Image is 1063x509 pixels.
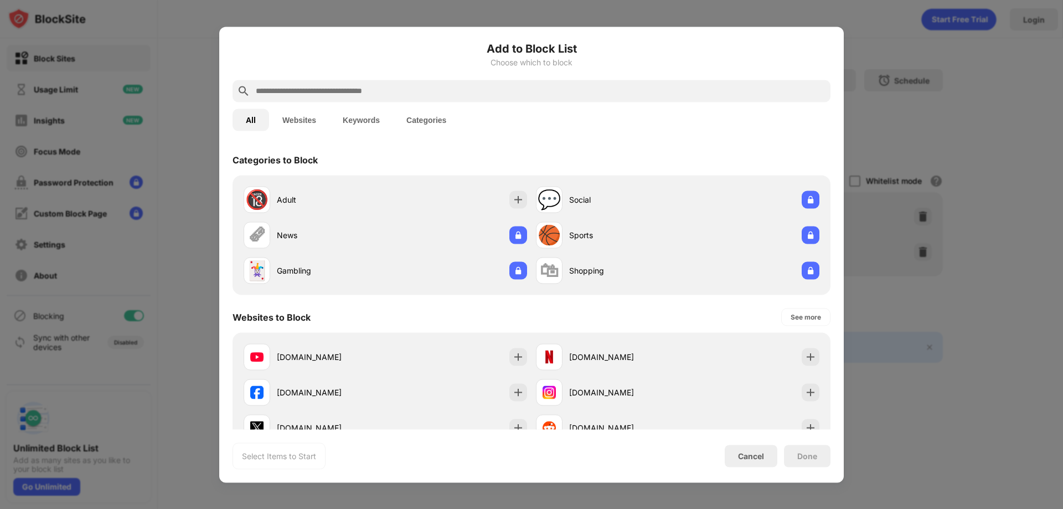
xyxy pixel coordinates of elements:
img: favicons [250,350,264,363]
div: 🃏 [245,259,269,282]
div: Websites to Block [233,311,311,322]
div: Gambling [277,265,385,276]
button: All [233,109,269,131]
div: Cancel [738,451,764,461]
div: Categories to Block [233,154,318,165]
div: Shopping [569,265,678,276]
img: favicons [250,385,264,399]
img: favicons [543,421,556,434]
img: favicons [543,350,556,363]
button: Categories [393,109,460,131]
h6: Add to Block List [233,40,830,56]
div: 🗞 [247,224,266,246]
div: [DOMAIN_NAME] [277,422,385,434]
div: See more [791,311,821,322]
button: Websites [269,109,329,131]
div: Choose which to block [233,58,830,66]
div: [DOMAIN_NAME] [277,387,385,398]
div: [DOMAIN_NAME] [569,422,678,434]
img: favicons [543,385,556,399]
div: [DOMAIN_NAME] [569,387,678,398]
div: Adult [277,194,385,205]
img: search.svg [237,84,250,97]
div: Select Items to Start [242,450,316,461]
div: Done [797,451,817,460]
img: favicons [250,421,264,434]
div: Social [569,194,678,205]
div: 💬 [538,188,561,211]
div: Sports [569,229,678,241]
div: 🛍 [540,259,559,282]
div: 🔞 [245,188,269,211]
div: [DOMAIN_NAME] [277,351,385,363]
div: News [277,229,385,241]
button: Keywords [329,109,393,131]
div: [DOMAIN_NAME] [569,351,678,363]
div: 🏀 [538,224,561,246]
